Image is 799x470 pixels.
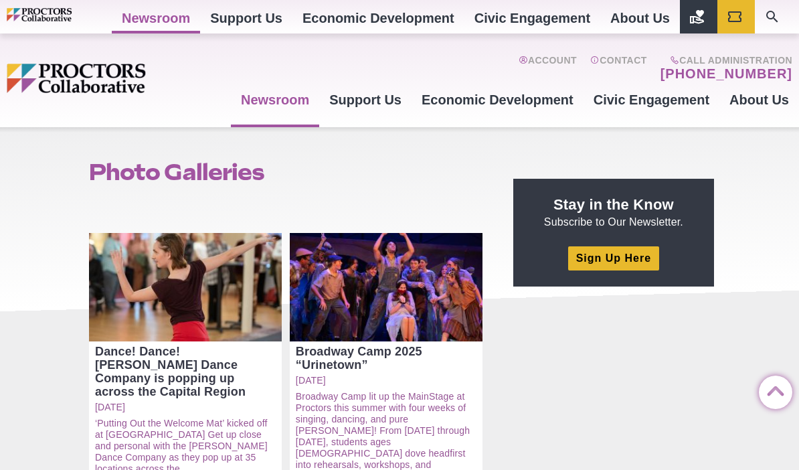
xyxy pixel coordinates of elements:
[590,55,647,82] a: Contact
[719,82,799,118] a: About Us
[89,159,482,185] h1: Photo Galleries
[660,66,792,82] a: [PHONE_NUMBER]
[568,246,659,270] a: Sign Up Here
[412,82,584,118] a: Economic Development
[296,375,476,386] a: [DATE]
[759,376,786,403] a: Back to Top
[519,55,577,82] a: Account
[296,345,476,372] a: Broadway Camp 2025 “Urinetown”
[656,55,792,66] span: Call Administration
[7,64,231,94] img: Proctors logo
[553,196,674,213] strong: Stay in the Know
[95,345,276,398] a: Dance! Dance! [PERSON_NAME] Dance Company is popping up across the Capital Region
[529,195,698,230] p: Subscribe to Our Newsletter.
[319,82,412,118] a: Support Us
[7,8,112,22] img: Proctors logo
[584,82,719,118] a: Civic Engagement
[95,402,276,413] a: [DATE]
[513,303,714,470] iframe: Advertisement
[231,82,319,118] a: Newsroom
